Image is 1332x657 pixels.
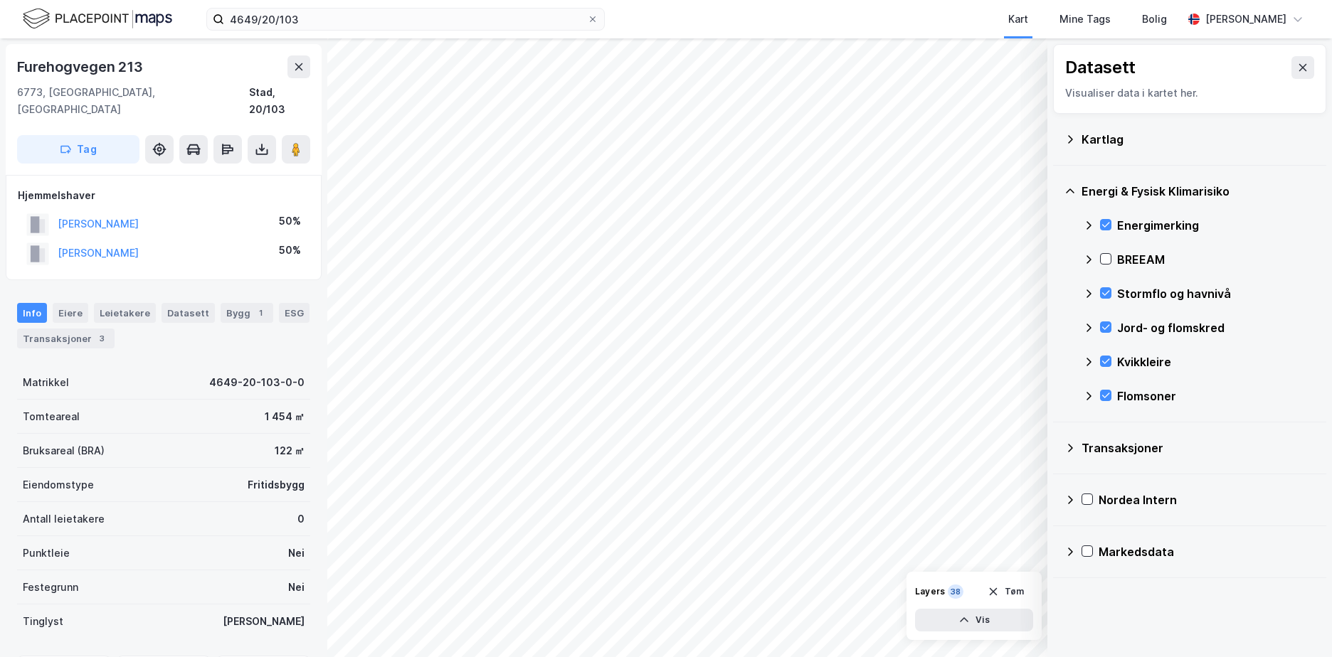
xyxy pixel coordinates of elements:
div: Stormflo og havnivå [1117,285,1315,302]
button: Tag [17,135,139,164]
div: Bolig [1142,11,1167,28]
div: Kvikkleire [1117,353,1315,370]
div: Furehogvegen 213 [17,55,146,78]
div: Transaksjoner [17,328,115,348]
iframe: Chat Widget [1261,589,1332,657]
div: Matrikkel [23,374,69,391]
div: Punktleie [23,545,70,562]
div: Leietakere [94,303,156,323]
img: logo.f888ab2527a4732fd821a326f86c7f29.svg [23,6,172,31]
div: Bygg [221,303,273,323]
div: Eiendomstype [23,476,94,493]
div: Energi & Fysisk Klimarisiko [1082,183,1315,200]
div: Stad, 20/103 [249,84,310,118]
div: Hjemmelshaver [18,187,310,204]
div: Datasett [1065,56,1136,79]
div: Datasett [162,303,215,323]
div: 38 [948,584,963,599]
div: Info [17,303,47,323]
div: Tinglyst [23,613,63,630]
button: Vis [915,609,1033,631]
div: 1 454 ㎡ [265,408,305,425]
div: Flomsoner [1117,388,1315,405]
div: [PERSON_NAME] [1205,11,1286,28]
div: Mine Tags [1059,11,1111,28]
div: Festegrunn [23,579,78,596]
div: Fritidsbygg [248,476,305,493]
div: Visualiser data i kartet her. [1065,85,1314,102]
div: 50% [279,242,301,259]
div: 3 [95,331,109,346]
div: Layers [915,586,945,597]
div: Antall leietakere [23,511,105,528]
div: 4649-20-103-0-0 [209,374,305,391]
div: Transaksjoner [1082,439,1315,456]
div: Energimerking [1117,217,1315,234]
div: Markedsdata [1099,543,1315,560]
div: Bruksareal (BRA) [23,442,105,459]
div: Jord- og flomskred [1117,319,1315,336]
div: 50% [279,213,301,230]
button: Tøm [978,580,1033,603]
div: ESG [279,303,310,323]
div: Kartlag [1082,131,1315,148]
div: Tomteareal [23,408,80,425]
input: Søk på adresse, matrikkel, gårdeiere, leietakere eller personer [224,9,587,30]
div: 0 [297,511,305,528]
div: Nordea Intern [1099,491,1315,508]
div: Kart [1008,11,1028,28]
div: BREEAM [1117,251,1315,268]
div: Nei [288,545,305,562]
div: Eiere [53,303,88,323]
div: [PERSON_NAME] [223,613,305,630]
div: 122 ㎡ [275,442,305,459]
div: 1 [253,306,268,320]
div: 6773, [GEOGRAPHIC_DATA], [GEOGRAPHIC_DATA] [17,84,249,118]
div: Nei [288,579,305,596]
